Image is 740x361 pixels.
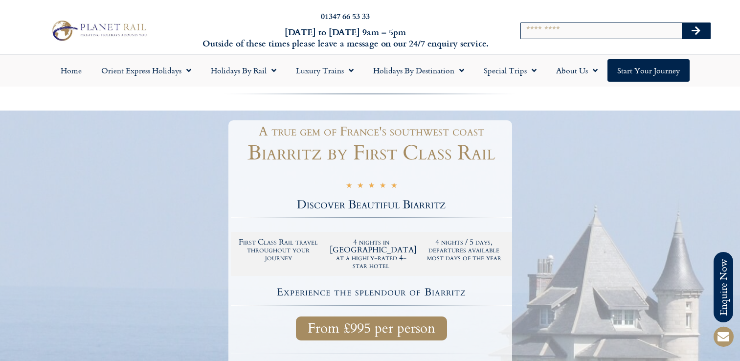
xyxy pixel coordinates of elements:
a: From £995 per person [296,316,447,340]
a: 01347 66 53 33 [321,10,370,22]
a: Holidays by Rail [201,59,286,82]
span: From £995 per person [308,322,435,335]
h1: A true gem of France's southwest coast [236,125,507,138]
a: Orient Express Holidays [91,59,201,82]
i: ★ [357,181,363,192]
i: ★ [380,181,386,192]
a: Holidays by Destination [363,59,474,82]
h2: 4 nights in [GEOGRAPHIC_DATA] at a highly-rated 4-star hotel [330,238,413,270]
h1: Biarritz by First Class Rail [231,143,512,163]
h4: Experience the splendour of Biarritz [232,287,511,297]
h2: First Class Rail travel throughout your journey [237,238,320,262]
a: Home [51,59,91,82]
h2: 4 nights / 5 days, departures available most days of the year [423,238,506,262]
i: ★ [368,181,375,192]
i: ★ [346,181,352,192]
a: Luxury Trains [286,59,363,82]
i: ★ [391,181,397,192]
h2: Discover Beautiful Biarritz [231,199,512,211]
div: 5/5 [346,180,397,192]
a: Special Trips [474,59,546,82]
img: Planet Rail Train Holidays Logo [48,18,149,43]
a: Start your Journey [607,59,690,82]
a: About Us [546,59,607,82]
nav: Menu [5,59,735,82]
button: Search [682,23,710,39]
h6: [DATE] to [DATE] 9am – 5pm Outside of these times please leave a message on our 24/7 enquiry serv... [200,26,491,49]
